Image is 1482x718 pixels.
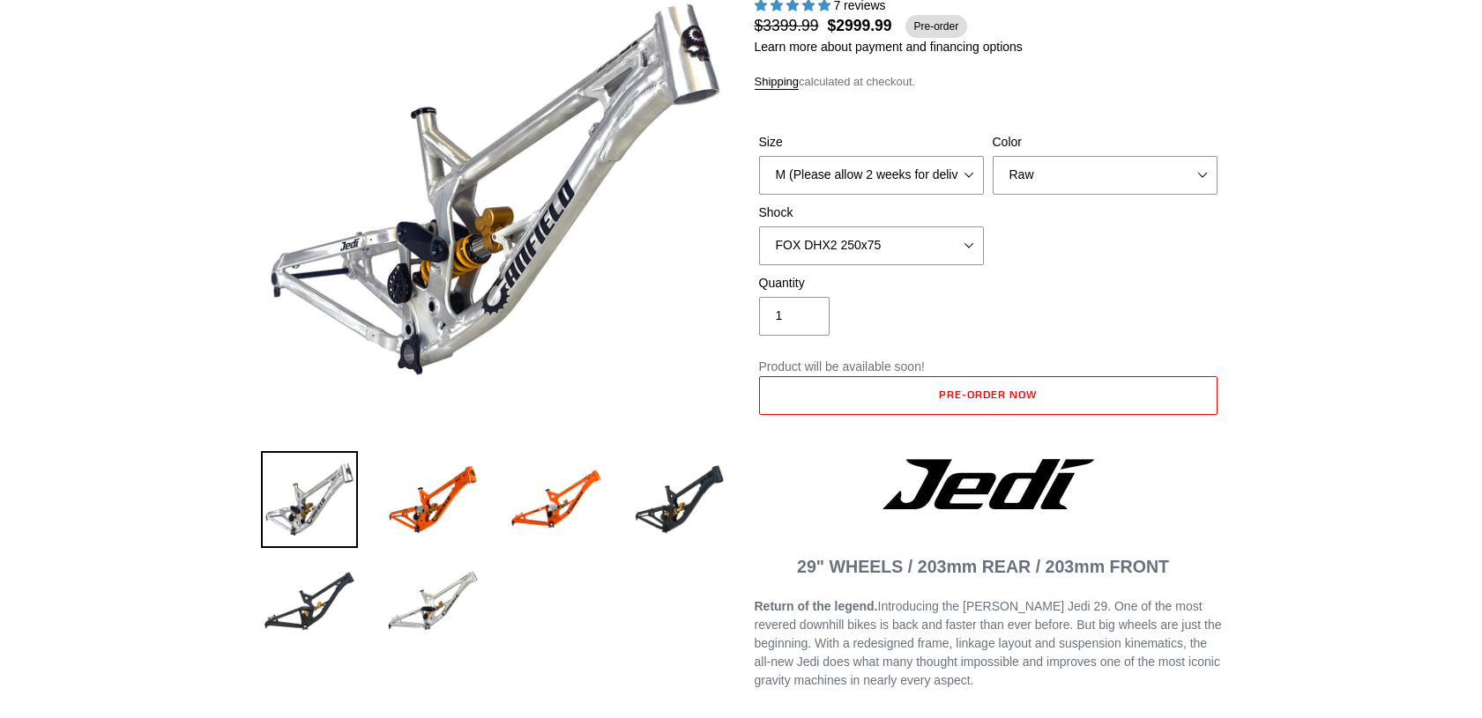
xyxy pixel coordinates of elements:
[759,204,984,222] label: Shock
[828,14,892,37] span: $2999.99
[755,73,1222,91] div: calculated at checkout.
[939,388,1036,401] span: Pre-order now
[797,557,1169,576] span: 29" WHEELS / 203mm REAR / 203mm FRONT
[755,599,878,613] b: Return of the legend.
[759,133,984,152] label: Size
[759,376,1218,415] button: Add to cart
[755,75,800,90] a: Shipping
[993,133,1218,152] label: Color
[261,553,358,650] img: Load image into Gallery viewer, JEDI 29 - Frameset
[755,14,828,37] span: $3399.99
[755,40,1023,54] a: Learn more about payment and financing options
[261,451,358,548] img: Load image into Gallery viewer, JEDI 29 - Frameset
[755,599,1222,687] span: Introducing the [PERSON_NAME] Jedi 29. One of the most revered downhill bikes is back and faster ...
[384,451,481,548] img: Load image into Gallery viewer, JEDI 29 - Frameset
[905,15,968,38] span: Pre-order
[631,451,728,548] img: Load image into Gallery viewer, JEDI 29 - Frameset
[384,553,481,650] img: Load image into Gallery viewer, JEDI 29 - Frameset
[759,358,1218,376] p: Product will be available soon!
[759,274,984,292] label: Quantity
[508,451,605,548] img: Load image into Gallery viewer, JEDI 29 - Frameset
